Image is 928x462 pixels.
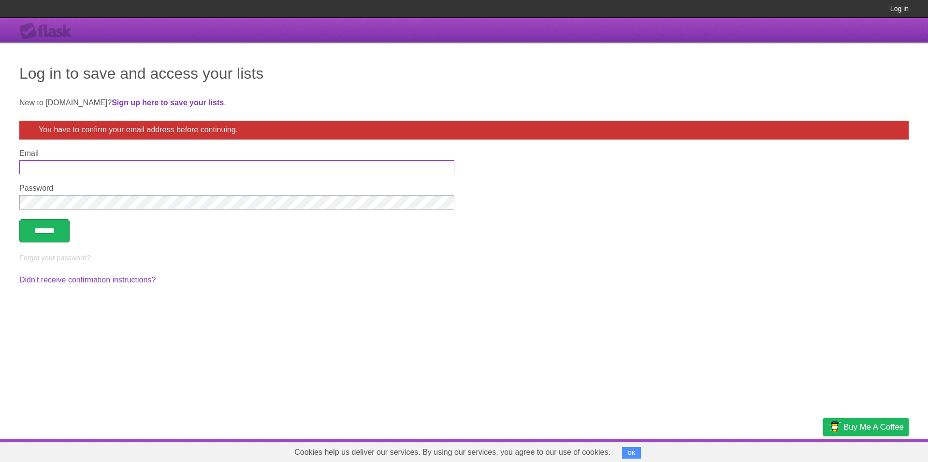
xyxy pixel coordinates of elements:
a: Didn't receive confirmation instructions? [19,276,156,284]
a: Privacy [811,441,836,460]
a: About [695,441,715,460]
h1: Log in to save and access your lists [19,62,909,85]
a: Terms [778,441,799,460]
span: Buy me a coffee [843,419,904,435]
div: Flask [19,23,77,40]
img: Buy me a coffee [828,419,841,435]
p: New to [DOMAIN_NAME]? . [19,97,909,109]
div: You have to confirm your email address before continuing. [19,121,909,140]
a: Suggest a feature [848,441,909,460]
a: Sign up here to save your lists [112,98,224,107]
a: Buy me a coffee [823,418,909,436]
button: OK [622,447,641,459]
span: Cookies help us deliver our services. By using our services, you agree to our use of cookies. [285,443,620,462]
label: Email [19,149,454,158]
label: Password [19,184,454,193]
a: Developers [726,441,766,460]
a: Forgot your password? [19,254,90,262]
